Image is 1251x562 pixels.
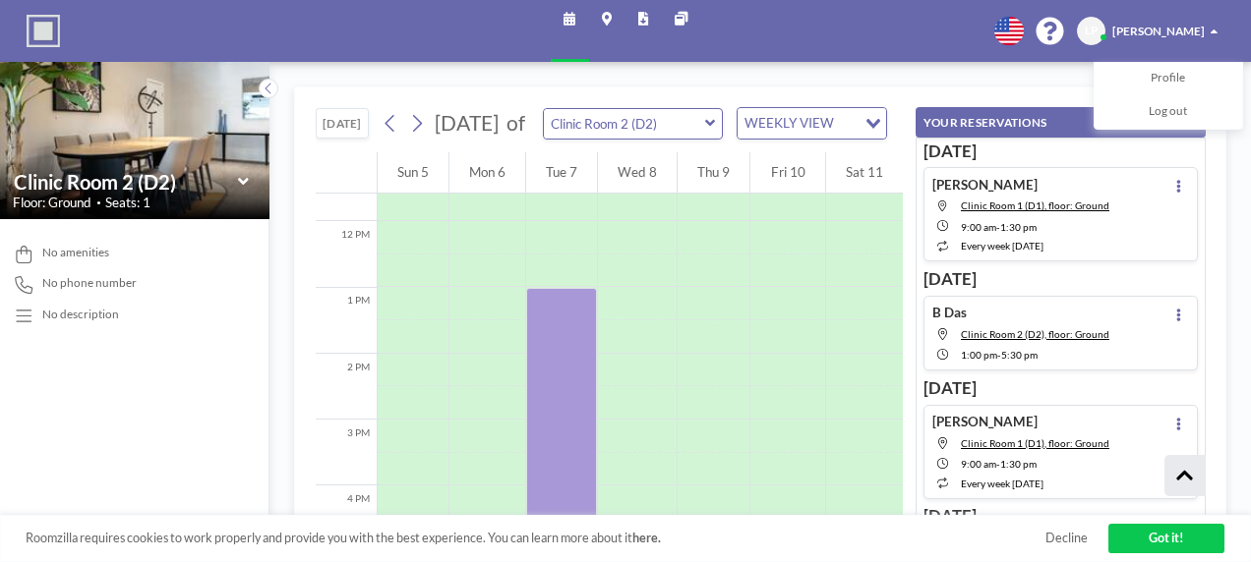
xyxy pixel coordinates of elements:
div: Sat 11 [826,152,903,194]
h3: [DATE] [923,505,1198,526]
span: every week [DATE] [961,478,1043,489]
span: Seats: 1 [105,195,150,211]
span: [PERSON_NAME] [1112,24,1205,38]
h3: [DATE] [923,268,1198,289]
a: Log out [1095,96,1241,130]
span: - [996,458,1000,470]
div: Mon 6 [449,152,525,194]
div: Tue 7 [526,152,597,194]
span: 1:00 PM [961,349,997,361]
div: 1 PM [316,288,377,354]
span: No amenities [42,246,109,260]
span: Clinic Room 1 (D1), floor: Ground [961,199,1109,211]
span: 1:30 PM [1000,458,1037,470]
a: here. [632,531,661,545]
div: 4 PM [316,485,377,551]
span: 9:00 AM [961,458,996,470]
span: Clinic Room 2 (D2), floor: Ground [961,328,1109,340]
span: WEEKLY VIEW [742,112,838,134]
button: YOUR RESERVATIONS [916,107,1205,137]
span: Log out [1149,104,1187,121]
span: of [506,110,525,136]
div: Wed 8 [598,152,677,194]
a: Got it! [1108,524,1224,552]
input: Clinic Room 2 (D2) [14,170,238,194]
div: Search for option [738,108,887,138]
span: - [997,349,1001,361]
span: 1:30 PM [1000,221,1037,233]
h4: B Das [932,305,967,321]
span: Profile [1151,71,1185,87]
h4: [PERSON_NAME] [932,177,1038,194]
img: organization-logo [27,15,60,48]
div: Thu 9 [678,152,749,194]
span: • [96,197,101,208]
span: - [996,221,1000,233]
div: No description [42,308,119,322]
span: 5:30 PM [1001,349,1038,361]
div: Sun 5 [378,152,448,194]
span: Roomzilla requires cookies to work properly and provide you with the best experience. You can lea... [26,531,1045,546]
div: 3 PM [316,420,377,485]
a: Profile [1095,63,1241,96]
h3: [DATE] [923,377,1198,398]
span: 9:00 AM [961,221,996,233]
input: Clinic Room 2 (D2) [544,109,705,139]
span: Clinic Room 1 (D1), floor: Ground [961,437,1109,449]
span: every week [DATE] [961,240,1043,252]
h4: [PERSON_NAME] [932,414,1038,430]
h3: [DATE] [923,140,1198,161]
span: LP [1085,24,1098,38]
div: Fri 10 [750,152,824,194]
span: Floor: Ground [13,195,91,211]
a: Decline [1045,531,1088,546]
span: No phone number [42,276,137,291]
div: 12 PM [316,221,377,287]
input: Search for option [839,112,854,134]
div: 2 PM [316,354,377,420]
span: [DATE] [435,110,499,135]
button: [DATE] [316,108,370,138]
